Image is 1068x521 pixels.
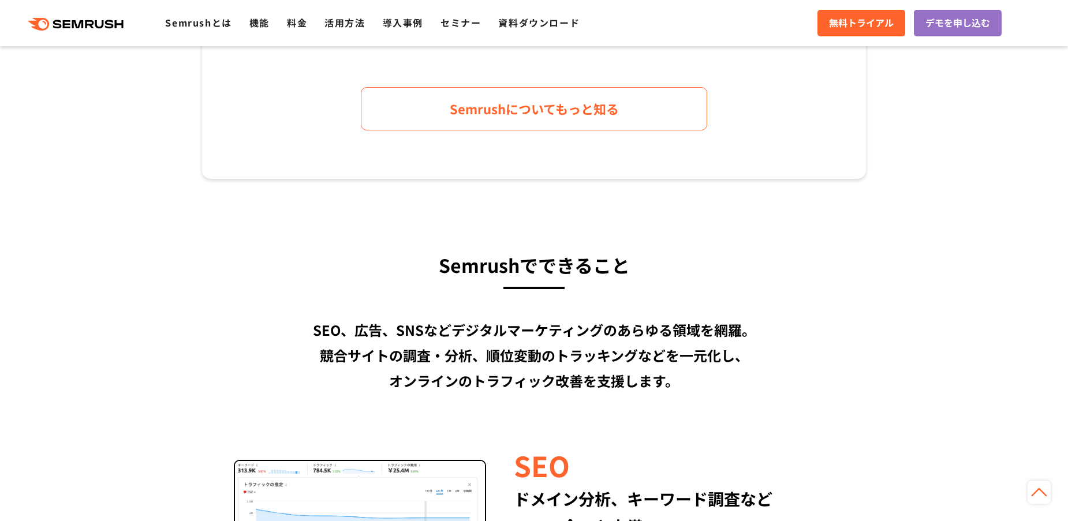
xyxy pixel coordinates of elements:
a: 料金 [287,16,307,29]
div: SEO、広告、SNSなどデジタルマーケティングのあらゆる領域を網羅。 競合サイトの調査・分析、順位変動のトラッキングなどを一元化し、 オンラインのトラフィック改善を支援します。 [202,317,866,393]
a: 導入事例 [383,16,423,29]
a: 無料トライアル [817,10,905,36]
span: デモを申し込む [925,16,990,31]
a: セミナー [440,16,481,29]
span: Semrushについてもっと知る [450,99,619,119]
a: Semrushとは [165,16,231,29]
span: 無料トライアル [829,16,894,31]
a: Semrushについてもっと知る [361,87,707,130]
a: デモを申し込む [914,10,1002,36]
a: 資料ダウンロード [498,16,580,29]
div: SEO [514,445,834,485]
a: 活用方法 [324,16,365,29]
a: 機能 [249,16,270,29]
h3: Semrushでできること [202,249,866,280]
